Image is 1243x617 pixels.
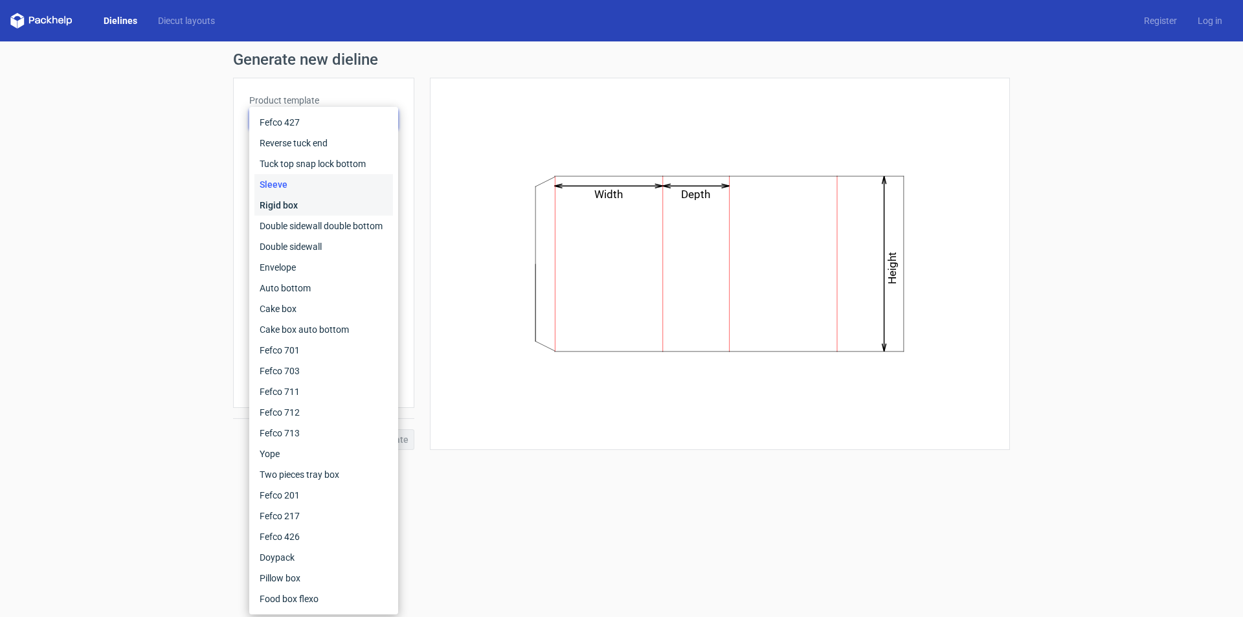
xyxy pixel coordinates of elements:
div: Fefco 711 [254,381,393,402]
div: Food box flexo [254,589,393,609]
div: Fefco 426 [254,526,393,547]
div: Doypack [254,547,393,568]
div: Cake box auto bottom [254,319,393,340]
text: Height [886,252,899,284]
div: Auto bottom [254,278,393,298]
a: Register [1134,14,1187,27]
div: Cake box [254,298,393,319]
div: Tuck top snap lock bottom [254,153,393,174]
div: Sleeve [254,174,393,195]
div: Fefco 701 [254,340,393,361]
div: Double sidewall [254,236,393,257]
div: Fefco 201 [254,485,393,506]
label: Product template [249,94,398,107]
div: Fefco 703 [254,361,393,381]
div: Fefco 713 [254,423,393,443]
div: Reverse tuck end [254,133,393,153]
h1: Generate new dieline [233,52,1010,67]
div: Fefco 712 [254,402,393,423]
div: Pillow box [254,568,393,589]
a: Dielines [93,14,148,27]
a: Log in [1187,14,1233,27]
text: Depth [682,188,711,201]
a: Diecut layouts [148,14,225,27]
text: Width [595,188,623,201]
div: Rigid box [254,195,393,216]
div: Fefco 217 [254,506,393,526]
div: Fefco 427 [254,112,393,133]
div: Envelope [254,257,393,278]
div: Double sidewall double bottom [254,216,393,236]
div: Yope [254,443,393,464]
div: Two pieces tray box [254,464,393,485]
